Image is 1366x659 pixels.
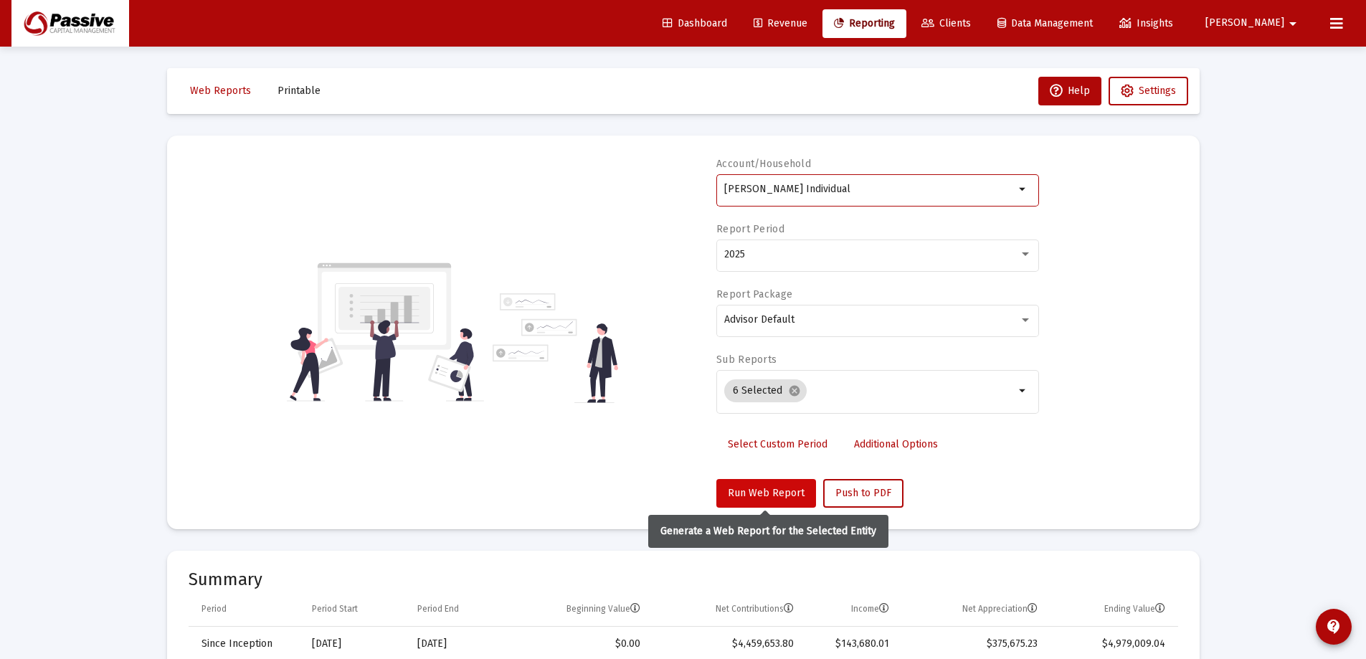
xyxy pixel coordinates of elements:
[716,288,792,300] label: Report Package
[728,438,827,450] span: Select Custom Period
[1119,17,1173,29] span: Insights
[22,9,118,38] img: Dashboard
[724,379,807,402] mat-chip: 6 Selected
[407,592,507,627] td: Column Period End
[899,592,1048,627] td: Column Net Appreciation
[854,438,938,450] span: Additional Options
[716,479,816,508] button: Run Web Report
[1284,9,1301,38] mat-icon: arrow_drop_down
[1015,382,1032,399] mat-icon: arrow_drop_down
[493,293,618,403] img: reporting-alt
[663,17,727,29] span: Dashboard
[754,17,807,29] span: Revenue
[190,85,251,97] span: Web Reports
[189,572,1178,587] mat-card-title: Summary
[986,9,1104,38] a: Data Management
[716,223,784,235] label: Report Period
[921,17,971,29] span: Clients
[1188,9,1319,37] button: [PERSON_NAME]
[716,603,794,615] div: Net Contributions
[417,637,497,651] div: [DATE]
[201,603,227,615] div: Period
[1205,17,1284,29] span: [PERSON_NAME]
[724,184,1015,195] input: Search or select an account or household
[278,85,321,97] span: Printable
[189,592,302,627] td: Column Period
[312,637,397,651] div: [DATE]
[1048,592,1177,627] td: Column Ending Value
[1325,618,1342,635] mat-icon: contact_support
[716,158,811,170] label: Account/Household
[742,9,819,38] a: Revenue
[851,603,889,615] div: Income
[1050,85,1090,97] span: Help
[997,17,1093,29] span: Data Management
[179,77,262,105] button: Web Reports
[1108,9,1185,38] a: Insights
[507,592,650,627] td: Column Beginning Value
[1104,603,1165,615] div: Ending Value
[1038,77,1101,105] button: Help
[1139,85,1176,97] span: Settings
[962,603,1038,615] div: Net Appreciation
[312,603,358,615] div: Period Start
[266,77,332,105] button: Printable
[804,592,899,627] td: Column Income
[728,487,805,499] span: Run Web Report
[302,592,407,627] td: Column Period Start
[716,354,777,366] label: Sub Reports
[724,248,745,260] span: 2025
[650,592,804,627] td: Column Net Contributions
[724,376,1015,405] mat-chip-list: Selection
[1109,77,1188,105] button: Settings
[835,487,891,499] span: Push to PDF
[566,603,640,615] div: Beginning Value
[910,9,982,38] a: Clients
[1015,181,1032,198] mat-icon: arrow_drop_down
[822,9,906,38] a: Reporting
[417,603,459,615] div: Period End
[788,384,801,397] mat-icon: cancel
[287,261,484,403] img: reporting
[724,313,795,326] span: Advisor Default
[823,479,903,508] button: Push to PDF
[651,9,739,38] a: Dashboard
[834,17,895,29] span: Reporting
